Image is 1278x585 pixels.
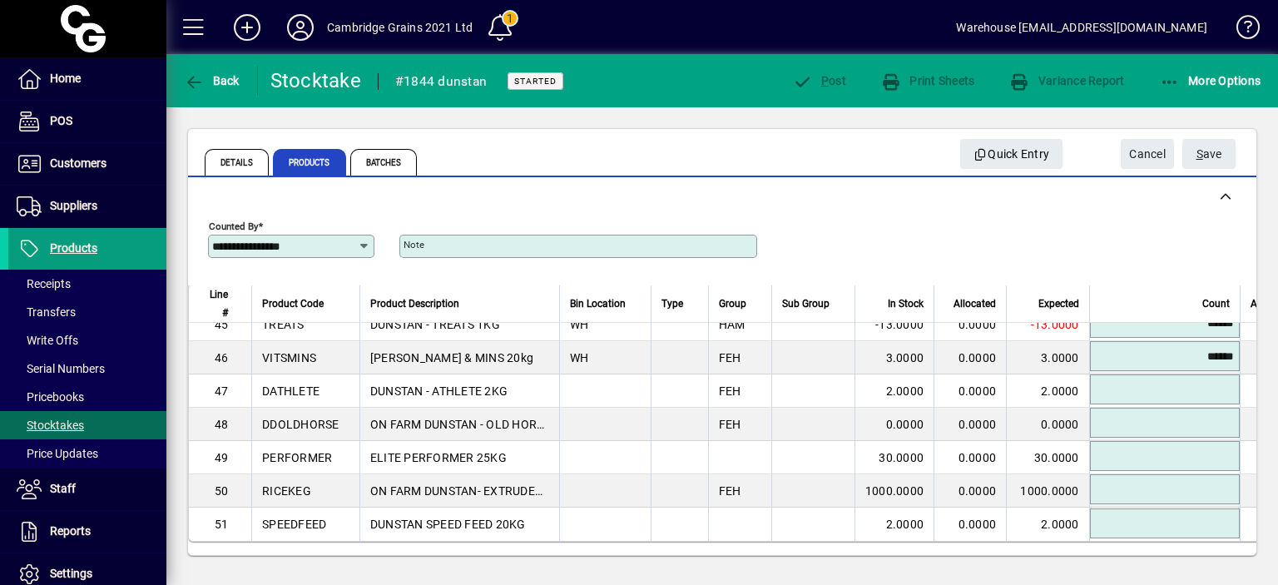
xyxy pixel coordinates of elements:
a: Reports [8,511,166,553]
span: 2.0000 [1041,518,1079,531]
span: TREATS [262,318,305,331]
div: Bin Location [570,295,641,313]
a: Knowledge Base [1224,3,1257,57]
span: FEH [719,351,741,364]
a: POS [8,101,166,142]
span: Pricebooks [17,390,84,404]
button: Save [1182,139,1236,169]
button: Add [220,12,274,42]
span: RICEKEG [262,484,311,498]
span: Details [205,149,269,176]
span: 49 [215,451,229,464]
a: Serial Numbers [8,354,166,383]
span: Product Description [370,295,459,313]
span: 2.0000 [1041,384,1079,398]
td: 0.0000 [934,508,1006,541]
span: ELITE PERFORMER 25KG [370,451,507,464]
span: Customers [50,156,106,170]
span: Type [661,295,683,313]
span: FEH [719,418,741,431]
span: DUNSTAN SPEED FEED 20KG [370,518,526,531]
span: 51 [215,518,229,531]
span: ON FARM DUNSTAN- EXTRUDED RICE KEG [370,484,597,498]
a: Suppliers [8,186,166,227]
span: POS [50,114,72,127]
span: FEH [719,384,741,398]
span: PERFORMER [262,451,332,464]
span: Group [719,295,746,313]
span: Batches [350,149,418,176]
button: More Options [1156,66,1266,96]
mat-label: Counted By [209,221,258,232]
span: 1000.0000 [1020,484,1078,498]
a: Staff [8,468,166,510]
span: 50 [215,484,229,498]
td: 0.0000 [934,341,1006,374]
td: 0.0000 [854,408,934,441]
span: In Stock [888,295,924,313]
span: Receipts [17,277,71,290]
span: ave [1196,141,1222,168]
span: VITSMINS [262,351,316,364]
span: WH [570,351,589,364]
span: S [1196,147,1203,161]
span: 46 [215,351,229,364]
span: DDOLDHORSE [262,418,339,431]
span: Quick Entry [973,141,1049,168]
span: Transfers [17,305,76,319]
div: Cambridge Grains 2021 Ltd [327,14,473,41]
div: Line # [210,285,243,322]
button: Quick Entry [960,139,1063,169]
a: Pricebooks [8,383,166,411]
span: -13.0000 [1031,318,1079,331]
div: Type [661,295,698,313]
a: Transfers [8,298,166,326]
app-page-header-button: Back [166,66,258,96]
span: HAM [719,318,745,331]
button: Back [180,66,244,96]
td: 0.0000 [934,308,1006,341]
td: 0.0000 [934,408,1006,441]
div: Warehouse [EMAIL_ADDRESS][DOMAIN_NAME] [956,14,1207,41]
span: Stocktakes [17,419,84,432]
a: Customers [8,143,166,185]
span: More Options [1160,74,1261,87]
td: -13.0000 [854,308,934,341]
span: 47 [215,384,229,398]
span: Expected [1038,295,1079,313]
span: WH [570,318,589,331]
span: Price Updates [17,447,98,460]
div: Stocktake [270,67,361,94]
span: Bin Location [570,295,626,313]
span: 48 [215,418,229,431]
button: Profile [274,12,327,42]
td: 1000.0000 [854,474,934,508]
span: Product Code [262,295,324,313]
span: Staff [50,482,76,495]
span: 3.0000 [1041,351,1079,364]
span: Products [273,149,346,176]
span: 30.0000 [1034,451,1079,464]
span: DATHLETE [262,384,319,398]
a: Price Updates [8,439,166,468]
span: Cancel [1129,141,1166,168]
span: Products [50,241,97,255]
span: Allocated [954,295,996,313]
span: Write Offs [17,334,78,347]
td: 3.0000 [854,341,934,374]
span: 45 [215,318,229,331]
td: 0.0000 [934,374,1006,408]
a: Home [8,58,166,100]
a: Write Offs [8,326,166,354]
a: Stocktakes [8,411,166,439]
td: 2.0000 [854,508,934,541]
span: Sub Group [782,295,830,313]
a: Receipts [8,270,166,298]
td: 30.0000 [854,441,934,474]
span: Reports [50,524,91,538]
button: Cancel [1121,139,1174,169]
div: Product Code [262,295,349,313]
span: DUNSTAN - ATHLETE 2KG [370,384,508,398]
span: Settings [50,567,92,580]
span: Back [184,74,240,87]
